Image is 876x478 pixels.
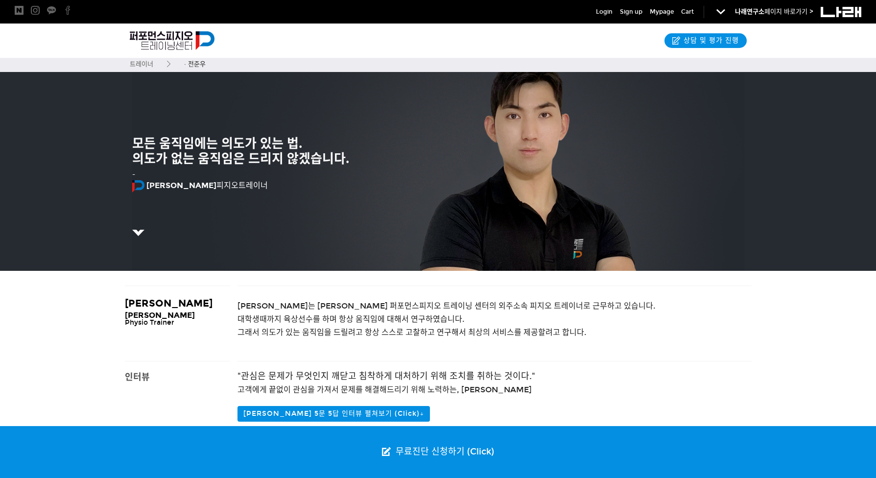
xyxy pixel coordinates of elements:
[132,151,349,167] strong: 의도가 없는 움직임은 드리지 않겠습니다.
[681,7,694,17] a: Cart
[125,318,174,327] span: Physio Trainer
[172,59,206,70] a: · 전준우
[125,297,213,309] span: [PERSON_NAME]
[132,180,144,192] img: 퍼포먼스피지오 심볼 로고
[132,170,135,178] span: -
[237,371,535,382] span: "관심은 문제가 무엇인지 깨닫고 침착하게 대처하기 위해 조치를 취하는 것이다."
[620,7,642,17] a: Sign up
[130,60,153,68] span: 트레이너
[681,36,739,46] span: 상담 및 평가 진행
[130,59,153,70] a: 트레이너
[146,181,216,190] strong: [PERSON_NAME]
[664,33,747,48] a: 상담 및 평가 진행
[146,181,268,190] span: 피지오트레이너
[237,314,464,324] span: 대학생때까지 육상선수를 하며 항상 움직임에 대해서 연구하였습니다.
[237,301,655,311] span: [PERSON_NAME]는 [PERSON_NAME] 퍼포먼스피지오 트레이닝 센터의 외주소속 피지오 트레이너로 근무하고 있습니다.
[372,426,504,478] a: 무료진단 신청하기 (Click)
[596,7,613,17] a: Login
[132,230,144,236] img: 5c68986d518ea.png
[132,136,302,151] strong: 모든 움직임에는 의도가 있는 법.
[237,385,532,394] span: 고객에게 끝없이 관심을 가져서 문제를 해결해드리기 위해 노력하는, [PERSON_NAME]
[125,372,150,382] span: 인터뷰
[735,8,813,16] a: 나래연구소페이지 바로가기 >
[735,8,764,16] strong: 나래연구소
[650,7,674,17] a: Mypage
[184,60,206,68] span: · 전준우
[125,311,195,320] span: [PERSON_NAME]
[237,328,586,337] span: 그래서 의도가 있는 움직임을 드릴려고 항상 스스로 고찰하고 연구해서 최상의 서비스를 제공할려고 합니다.
[237,406,430,422] button: [PERSON_NAME] 5문 5답 인터뷰 펼쳐보기 (Click)↓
